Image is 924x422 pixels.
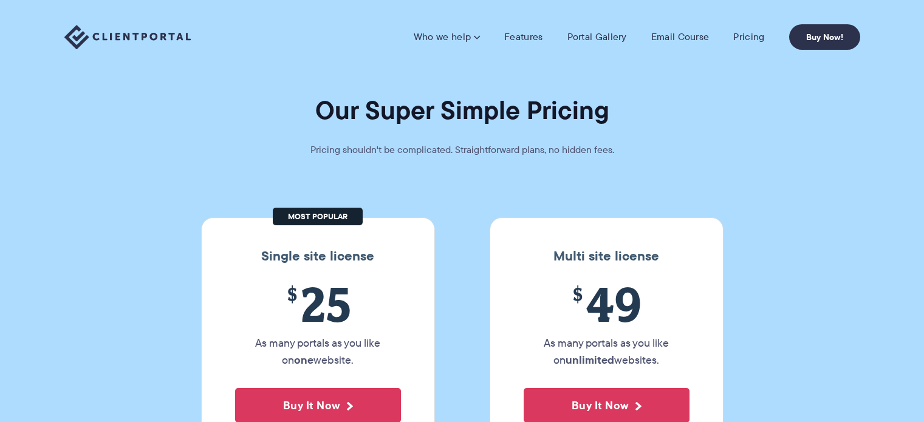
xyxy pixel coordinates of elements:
[524,335,690,369] p: As many portals as you like on websites.
[733,31,764,43] a: Pricing
[214,248,422,264] h3: Single site license
[235,276,401,332] span: 25
[651,31,710,43] a: Email Course
[504,31,542,43] a: Features
[235,335,401,369] p: As many portals as you like on website.
[566,352,614,368] strong: unlimited
[567,31,627,43] a: Portal Gallery
[294,352,313,368] strong: one
[789,24,860,50] a: Buy Now!
[414,31,480,43] a: Who we help
[280,141,645,158] p: Pricing shouldn't be complicated. Straightforward plans, no hidden fees.
[524,276,690,332] span: 49
[502,248,711,264] h3: Multi site license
